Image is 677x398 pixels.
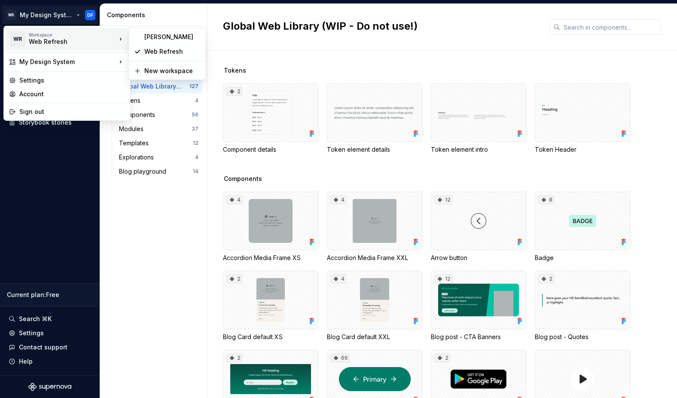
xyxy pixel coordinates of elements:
[144,67,200,75] div: New workspace
[29,37,102,46] div: Web Refresh
[144,33,200,41] div: [PERSON_NAME]
[29,32,116,37] div: Workspace
[19,58,116,66] div: My Design System
[19,76,125,85] div: Settings
[19,107,125,116] div: Sign out
[10,31,25,47] div: WR
[144,47,200,56] div: Web Refresh
[19,90,125,98] div: Account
